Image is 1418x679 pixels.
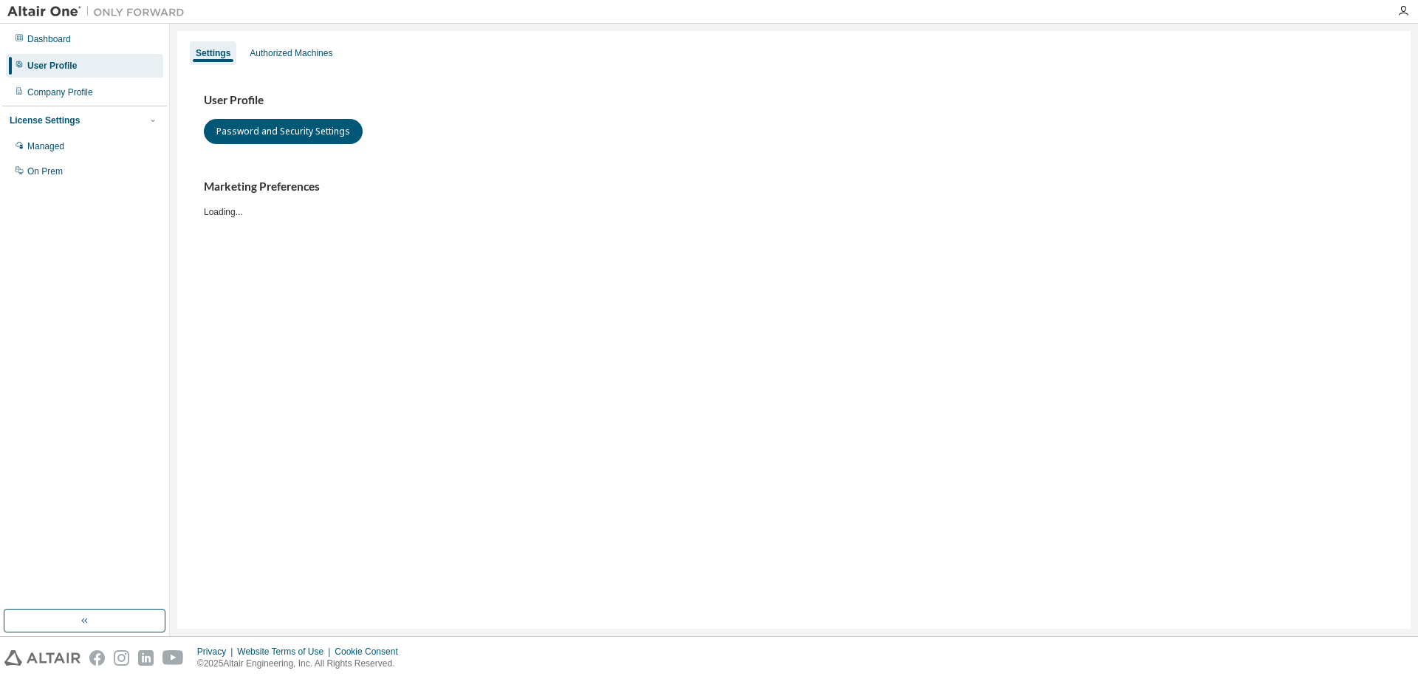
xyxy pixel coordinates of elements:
div: Loading... [204,180,1384,217]
img: facebook.svg [89,650,105,666]
div: Website Terms of Use [237,646,335,658]
img: instagram.svg [114,650,129,666]
div: Dashboard [27,33,71,45]
div: User Profile [27,60,77,72]
img: Altair One [7,4,192,19]
div: License Settings [10,115,80,126]
div: Managed [27,140,64,152]
div: On Prem [27,166,63,177]
div: Company Profile [27,86,93,98]
div: Settings [196,47,230,59]
button: Password and Security Settings [204,119,363,144]
div: Cookie Consent [335,646,406,658]
div: Privacy [197,646,237,658]
div: Authorized Machines [250,47,332,59]
img: youtube.svg [162,650,184,666]
img: altair_logo.svg [4,650,81,666]
h3: User Profile [204,93,1384,108]
p: © 2025 Altair Engineering, Inc. All Rights Reserved. [197,658,407,670]
h3: Marketing Preferences [204,180,1384,194]
img: linkedin.svg [138,650,154,666]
